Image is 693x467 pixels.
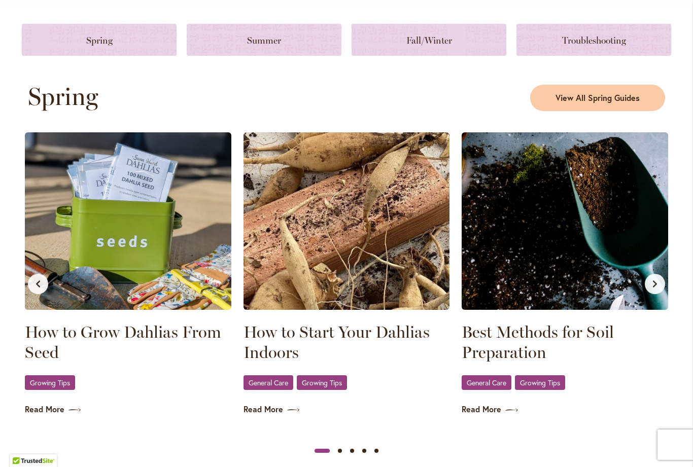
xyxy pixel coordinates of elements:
a: General Care [462,375,511,390]
a: Growing Tips [25,375,75,390]
div: , [462,375,668,391]
span: Growing Tips [30,379,70,386]
span: View All Spring Guides [556,92,640,104]
div: , [244,375,450,391]
button: Previous slide [28,274,48,294]
span: Growing Tips [520,379,560,386]
a: Growing Tips [297,375,347,390]
a: General Care [244,375,293,390]
a: Growing Tips [515,375,565,390]
img: Seed Packets displayed in a Seed tin [25,132,231,310]
a: View All Spring Guides [530,85,665,111]
button: Next slide [645,274,665,294]
h2: Spring [28,82,340,111]
a: Read More [244,404,450,415]
a: Read More [462,404,668,415]
span: Growing Tips [302,379,342,386]
span: General Care [249,379,288,386]
a: Best Methods for Soil Preparation [462,322,668,363]
a: Read More [25,404,231,415]
a: How to Grow Dahlias From Seed [25,322,231,363]
span: General Care [467,379,506,386]
a: How to Start Your Dahlias Indoors [244,322,450,363]
img: Soil in a shovel [462,132,668,310]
